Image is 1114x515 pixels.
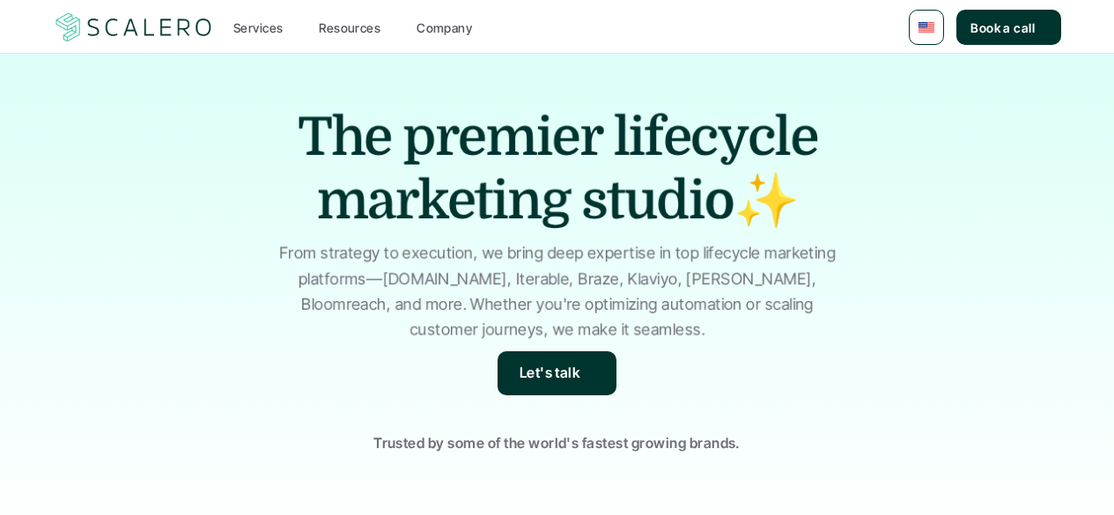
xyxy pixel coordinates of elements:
a: Book a call [956,10,1061,45]
p: Company [417,18,472,37]
a: Scalero company logotype [53,11,215,43]
p: Resources [319,18,380,37]
h1: The premier lifecycle marketing studio✨ [249,106,866,232]
p: Book a call [970,18,1035,37]
p: From strategy to execution, we bring deep expertise in top lifecycle marketing platforms—[DOMAIN_... [271,241,844,342]
a: Let's talk [498,351,617,395]
img: Scalero company logotype [53,11,215,44]
p: Let's talk [520,362,581,385]
p: Services [233,18,283,37]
